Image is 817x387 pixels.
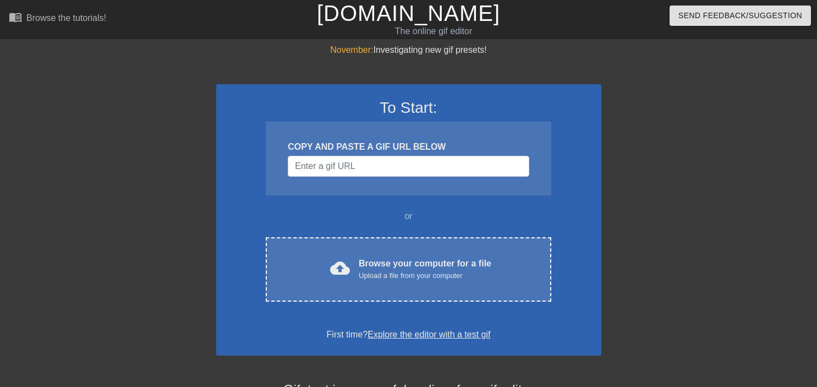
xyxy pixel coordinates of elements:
div: First time? [231,328,587,341]
span: cloud_upload [330,258,350,278]
div: Upload a file from your computer [359,270,491,281]
a: Explore the editor with a test gif [368,330,490,339]
a: Browse the tutorials! [9,10,106,28]
span: menu_book [9,10,22,24]
a: [DOMAIN_NAME] [317,1,500,25]
div: Browse the tutorials! [26,13,106,23]
span: November: [330,45,373,54]
div: Investigating new gif presets! [216,43,601,57]
h3: To Start: [231,99,587,117]
div: The online gif editor [278,25,589,38]
button: Send Feedback/Suggestion [670,6,811,26]
div: COPY AND PASTE A GIF URL BELOW [288,140,529,154]
span: Send Feedback/Suggestion [678,9,802,23]
div: or [245,210,573,223]
div: Browse your computer for a file [359,257,491,281]
input: Username [288,156,529,177]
